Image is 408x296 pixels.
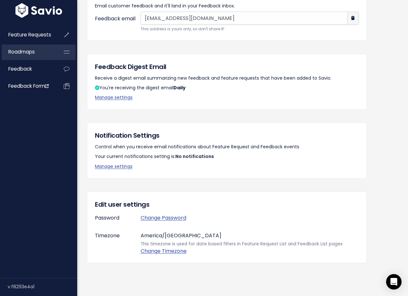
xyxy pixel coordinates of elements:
[95,143,359,151] p: Control when you receive email notifications about Feature Request and Feedback events
[141,247,187,255] a: Change Timezone
[8,48,35,55] span: Roadmaps
[95,14,141,29] label: Feedback email
[95,163,133,170] a: Manage settings
[95,153,359,161] p: Your current notifications setting is:
[95,2,359,10] p: Email customer feedback and it'll land in your Feedback inbox.
[95,74,359,82] p: Receive a digest email summarizing new feedback and feature requests that have been added to Savio.
[2,44,53,59] a: Roadmaps
[95,84,359,92] p: You're receiving the digest email
[2,62,53,76] a: Feedback
[141,232,221,239] span: America/[GEOGRAPHIC_DATA]
[95,200,359,209] h5: Edit user settings
[141,214,186,222] a: Change Password
[90,230,136,255] label: Timezone
[2,79,53,94] a: Feedback form
[95,131,359,140] h5: Notification Settings
[8,31,51,38] span: Feature Requests
[141,26,359,33] small: This address is yours only, so don't share it!
[175,153,214,160] span: No notifications
[8,65,32,72] span: Feedback
[8,83,49,89] span: Feedback form
[95,94,133,101] a: Manage settings
[8,278,77,295] div: v.f8293e4a1
[90,212,136,222] label: Password
[141,241,359,247] small: This timezone is used for date based filters in Feature Request List and Feedback List pages
[95,62,359,72] h5: Feedback Digest Email
[386,274,402,290] div: Open Intercom Messenger
[173,84,186,91] strong: Daily
[14,3,64,18] img: logo-white.9d6f32f41409.svg
[2,27,53,42] a: Feature Requests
